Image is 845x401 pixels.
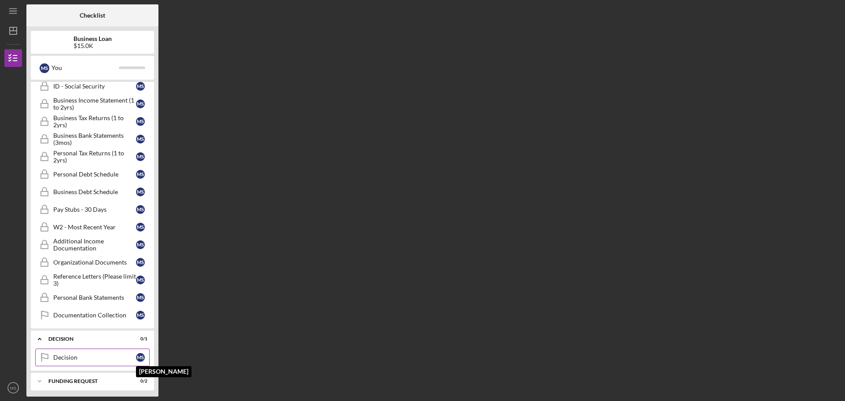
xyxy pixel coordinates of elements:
[136,135,145,143] div: M S
[73,42,112,49] div: $15.0K
[53,114,136,129] div: Business Tax Returns (1 to 2yrs)
[35,289,150,306] a: Personal Bank StatementsMS
[48,379,125,384] div: Funding Request
[136,311,145,320] div: M S
[136,117,145,126] div: M S
[53,238,136,252] div: Additional Income Documentation
[35,148,150,166] a: Personal Tax Returns (1 to 2yrs)MS
[35,113,150,130] a: Business Tax Returns (1 to 2yrs)MS
[136,205,145,214] div: M S
[53,188,136,195] div: Business Debt Schedule
[4,379,22,397] button: MS
[35,254,150,271] a: Organizational DocumentsMS
[136,276,145,284] div: M S
[53,273,136,287] div: Reference Letters (Please limit 3)
[73,35,112,42] b: Business Loan
[10,386,16,390] text: MS
[53,312,136,319] div: Documentation Collection
[35,201,150,218] a: Pay Stubs - 30 DaysMS
[53,354,136,361] div: Decision
[136,258,145,267] div: M S
[35,183,150,201] a: Business Debt ScheduleMS
[136,82,145,91] div: M S
[40,63,49,73] div: M S
[53,224,136,231] div: W2 - Most Recent Year
[35,130,150,148] a: Business Bank Statements (3mos)MS
[53,171,136,178] div: Personal Debt Schedule
[53,83,136,90] div: ID - Social Security
[136,240,145,249] div: M S
[35,95,150,113] a: Business Income Statement (1 to 2yrs)MS
[136,353,145,362] div: M S
[53,294,136,301] div: Personal Bank Statements
[132,379,147,384] div: 0 / 2
[53,97,136,111] div: Business Income Statement (1 to 2yrs)
[35,306,150,324] a: Documentation CollectionMS
[53,259,136,266] div: Organizational Documents
[35,218,150,236] a: W2 - Most Recent YearMS
[136,293,145,302] div: M S
[35,77,150,95] a: ID - Social SecurityMS
[35,166,150,183] a: Personal Debt ScheduleMS
[136,223,145,232] div: M S
[35,349,150,366] a: DecisionMS[PERSON_NAME]
[136,99,145,108] div: M S
[51,60,119,75] div: You
[53,132,136,146] div: Business Bank Statements (3mos)
[80,12,105,19] b: Checklist
[136,188,145,196] div: M S
[35,236,150,254] a: Additional Income DocumentationMS
[136,170,145,179] div: M S
[136,152,145,161] div: M S
[48,336,125,342] div: Decision
[53,150,136,164] div: Personal Tax Returns (1 to 2yrs)
[35,271,150,289] a: Reference Letters (Please limit 3)MS
[132,336,147,342] div: 0 / 1
[53,206,136,213] div: Pay Stubs - 30 Days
